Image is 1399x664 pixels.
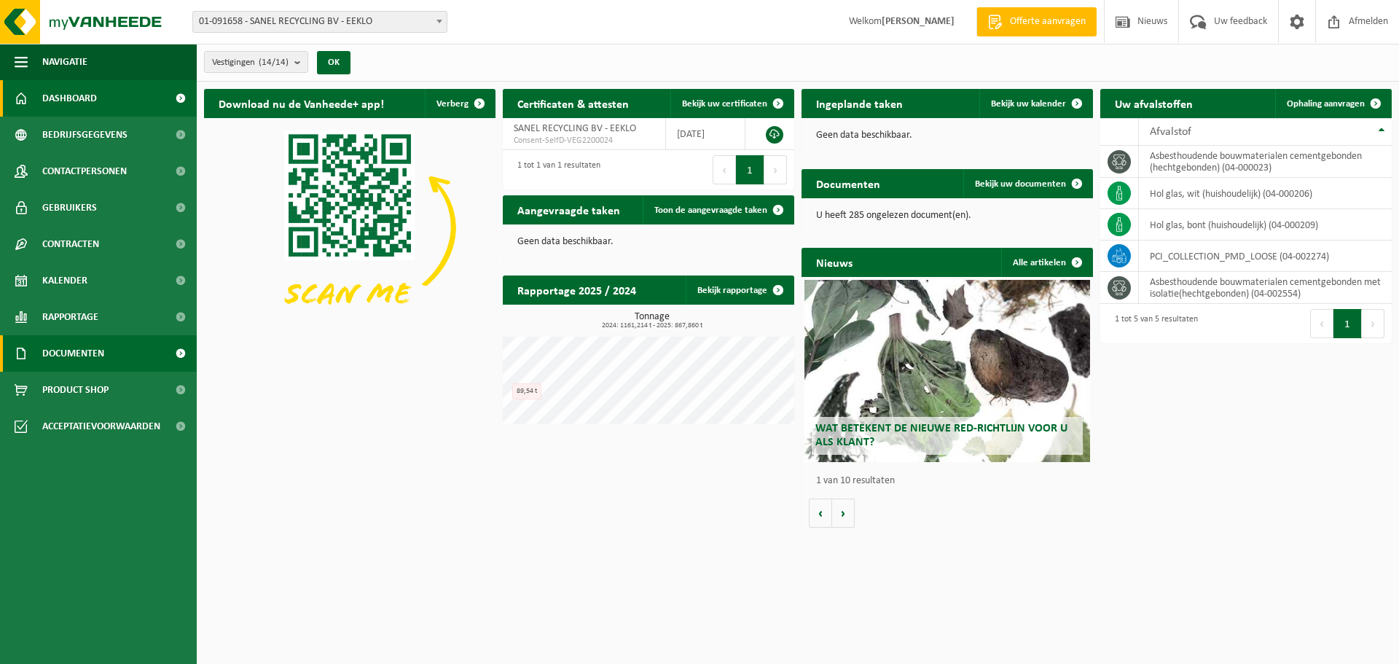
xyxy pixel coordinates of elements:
[1362,309,1384,338] button: Next
[1150,126,1191,138] span: Afvalstof
[1310,309,1333,338] button: Previous
[42,117,128,153] span: Bedrijfsgegevens
[503,276,651,304] h2: Rapportage 2025 / 2024
[42,153,127,190] span: Contactpersonen
[802,248,867,276] h2: Nieuws
[514,135,654,147] span: Consent-SelfD-VEG2200024
[193,12,447,32] span: 01-091658 - SANEL RECYCLING BV - EEKLO
[975,179,1066,189] span: Bekijk uw documenten
[991,99,1066,109] span: Bekijk uw kalender
[832,499,855,528] button: Volgende
[1333,309,1362,338] button: 1
[42,262,87,299] span: Kalender
[42,299,98,335] span: Rapportage
[815,423,1067,448] span: Wat betekent de nieuwe RED-richtlijn voor u als klant?
[192,11,447,33] span: 01-091658 - SANEL RECYCLING BV - EEKLO
[42,190,97,226] span: Gebruikers
[809,499,832,528] button: Vorige
[1139,209,1392,241] td: hol glas, bont (huishoudelijk) (04-000209)
[510,154,600,186] div: 1 tot 1 van 1 resultaten
[42,44,87,80] span: Navigatie
[436,99,469,109] span: Verberg
[1006,15,1089,29] span: Offerte aanvragen
[686,276,793,305] a: Bekijk rapportage
[204,51,308,73] button: Vestigingen(14/14)
[963,169,1092,198] a: Bekijk uw documenten
[1139,272,1392,304] td: asbesthoudende bouwmaterialen cementgebonden met isolatie(hechtgebonden) (04-002554)
[514,123,636,134] span: SANEL RECYCLING BV - EEKLO
[670,89,793,118] a: Bekijk uw certificaten
[204,89,399,117] h2: Download nu de Vanheede+ app!
[682,99,767,109] span: Bekijk uw certificaten
[503,195,635,224] h2: Aangevraagde taken
[1108,308,1198,340] div: 1 tot 5 van 5 resultaten
[736,155,764,184] button: 1
[666,118,745,150] td: [DATE]
[1139,241,1392,272] td: PCI_COLLECTION_PMD_LOOSE (04-002274)
[503,89,643,117] h2: Certificaten & attesten
[976,7,1097,36] a: Offerte aanvragen
[1139,146,1392,178] td: asbesthoudende bouwmaterialen cementgebonden (hechtgebonden) (04-000023)
[1100,89,1207,117] h2: Uw afvalstoffen
[882,16,955,27] strong: [PERSON_NAME]
[654,206,767,215] span: Toon de aangevraagde taken
[713,155,736,184] button: Previous
[816,130,1078,141] p: Geen data beschikbaar.
[804,280,1090,462] a: Wat betekent de nieuwe RED-richtlijn voor u als klant?
[259,58,289,67] count: (14/14)
[979,89,1092,118] a: Bekijk uw kalender
[816,476,1086,486] p: 1 van 10 resultaten
[42,80,97,117] span: Dashboard
[1275,89,1390,118] a: Ophaling aanvragen
[204,118,495,337] img: Download de VHEPlus App
[42,372,109,408] span: Product Shop
[42,226,99,262] span: Contracten
[212,52,289,74] span: Vestigingen
[816,211,1078,221] p: U heeft 285 ongelezen document(en).
[510,312,794,329] h3: Tonnage
[764,155,787,184] button: Next
[42,408,160,445] span: Acceptatievoorwaarden
[802,169,895,198] h2: Documenten
[317,51,350,74] button: OK
[1287,99,1365,109] span: Ophaling aanvragen
[510,322,794,329] span: 2024: 1161,214 t - 2025: 867,860 t
[643,195,793,224] a: Toon de aangevraagde taken
[425,89,494,118] button: Verberg
[1139,178,1392,209] td: hol glas, wit (huishoudelijk) (04-000206)
[802,89,917,117] h2: Ingeplande taken
[517,237,780,247] p: Geen data beschikbaar.
[512,383,541,399] div: 89,54 t
[1001,248,1092,277] a: Alle artikelen
[42,335,104,372] span: Documenten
